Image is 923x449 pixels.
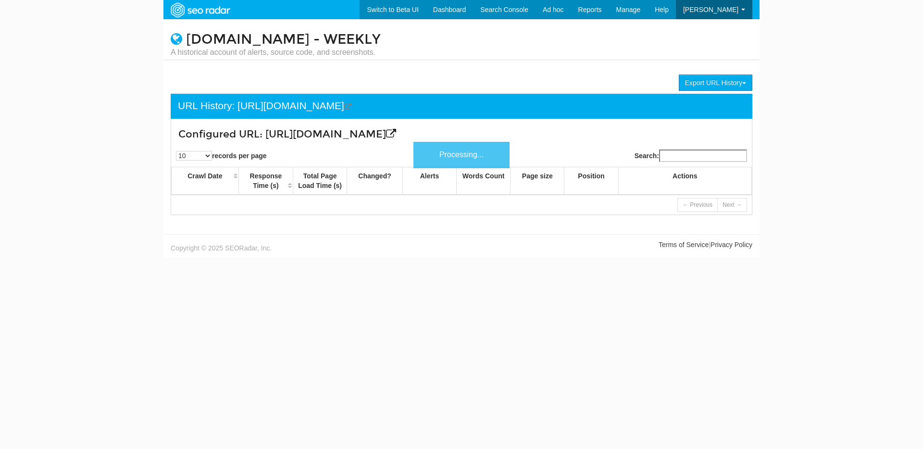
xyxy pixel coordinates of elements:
div: Copyright © 2025 SEORadar, Inc. [163,240,461,253]
a: Privacy Policy [711,241,752,249]
a: Next → [717,198,747,212]
a: [DOMAIN_NAME] - WEEKLY [186,31,380,48]
span: [PERSON_NAME] [683,6,738,13]
img: SEORadar [167,1,233,19]
span: Ad hoc [543,6,564,13]
th: Page size: activate to sort column ascending [511,167,564,195]
span: Manage [616,6,641,13]
th: Position: activate to sort column ascending [564,167,618,195]
label: records per page [176,151,267,161]
h3: Configured URL: [URL][DOMAIN_NAME] [178,129,648,140]
a: Terms of Service [659,241,709,249]
small: A historical account of alerts, source code, and screenshots. [171,47,380,58]
th: Crawl Date: activate to sort column ascending [172,167,239,195]
th: Alerts: activate to sort column ascending [402,167,456,195]
div: | [461,240,760,249]
label: Search: [635,150,747,162]
span: Reports [578,6,602,13]
select: records per page [176,151,212,161]
input: Search: [659,150,747,162]
div: Processing... [413,142,510,168]
th: Actions: activate to sort column ascending [618,167,751,195]
a: ← Previous [677,198,718,212]
span: Search Console [480,6,528,13]
div: URL History: [URL][DOMAIN_NAME] [178,99,351,114]
th: Response Time (s): activate to sort column ascending [238,167,293,195]
th: Words Count: activate to sort column ascending [457,167,511,195]
th: Changed?: activate to sort column ascending [347,167,403,195]
button: Export URL History [679,75,752,91]
span: Help [655,6,669,13]
th: Total Page Load Time (s): activate to sort column ascending [293,167,347,195]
